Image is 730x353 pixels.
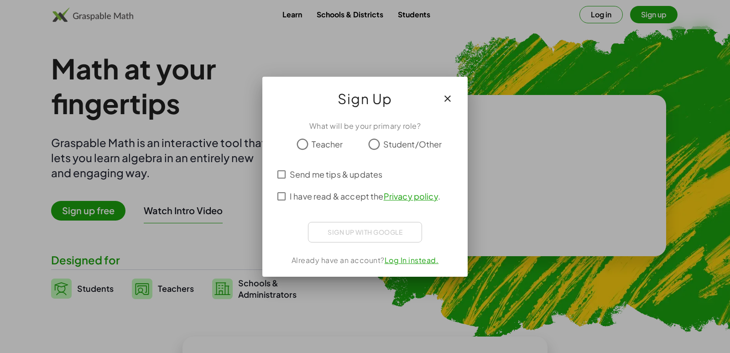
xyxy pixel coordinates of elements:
[383,138,442,150] span: Student/Other
[384,191,438,201] a: Privacy policy
[273,121,457,132] div: What will be your primary role?
[290,168,382,180] span: Send me tips & updates
[290,190,440,202] span: I have read & accept the .
[338,88,392,110] span: Sign Up
[273,255,457,266] div: Already have an account?
[385,255,439,265] a: Log In instead.
[312,138,343,150] span: Teacher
